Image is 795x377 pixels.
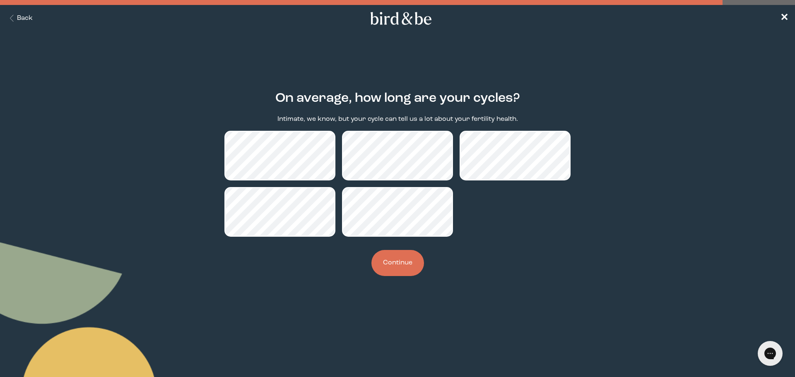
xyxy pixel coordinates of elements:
[780,13,788,23] span: ✕
[277,115,518,124] p: Intimate, we know, but your cycle can tell us a lot about your fertility health.
[7,14,33,23] button: Back Button
[780,11,788,26] a: ✕
[754,338,787,369] iframe: Gorgias live chat messenger
[371,250,424,276] button: Continue
[275,89,520,108] h2: On average, how long are your cycles?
